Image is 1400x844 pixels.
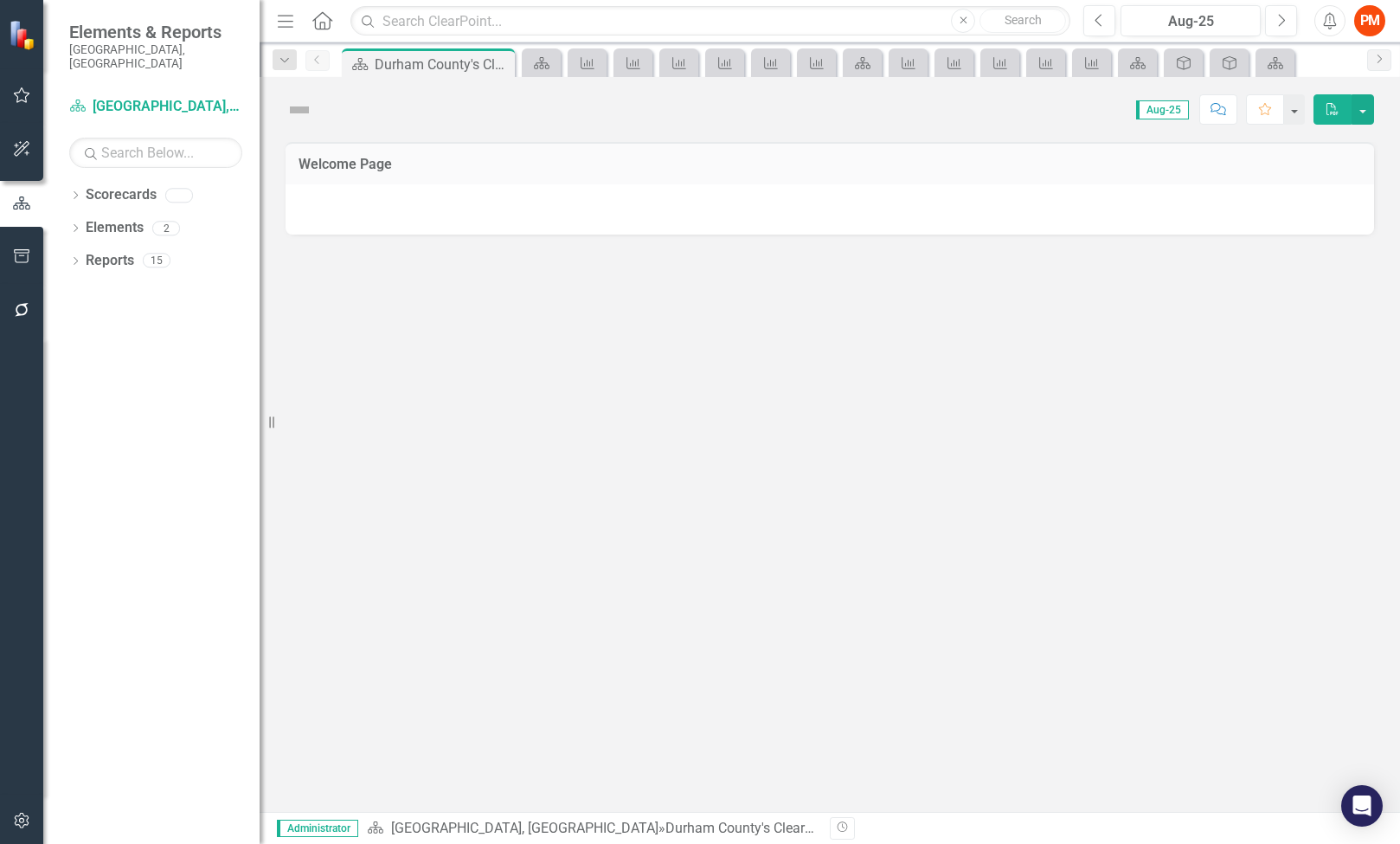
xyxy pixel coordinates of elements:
[1354,5,1385,36] button: PM
[277,820,358,837] span: Administrator
[143,254,170,268] div: 15
[69,138,242,168] input: Search Below...
[1121,5,1261,36] button: Aug-25
[1005,13,1042,27] span: Search
[69,97,242,117] a: [GEOGRAPHIC_DATA], [GEOGRAPHIC_DATA]
[152,221,180,235] div: 2
[391,820,658,836] a: [GEOGRAPHIC_DATA], [GEOGRAPHIC_DATA]
[1136,100,1189,119] span: Aug-25
[665,820,1037,836] div: Durham County's ClearPoint Site - Performance Management
[375,54,511,75] div: Durham County's ClearPoint Site - Performance Management
[9,20,39,50] img: ClearPoint Strategy
[350,6,1070,36] input: Search ClearPoint...
[979,9,1066,33] button: Search
[86,185,157,205] a: Scorecards
[69,42,242,71] small: [GEOGRAPHIC_DATA], [GEOGRAPHIC_DATA]
[286,96,313,124] img: Not Defined
[1341,785,1383,827] div: Open Intercom Messenger
[86,218,144,238] a: Elements
[367,819,817,839] div: »
[69,22,242,42] span: Elements & Reports
[299,157,1361,172] h3: Welcome Page
[1127,11,1255,32] div: Aug-25
[86,251,134,271] a: Reports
